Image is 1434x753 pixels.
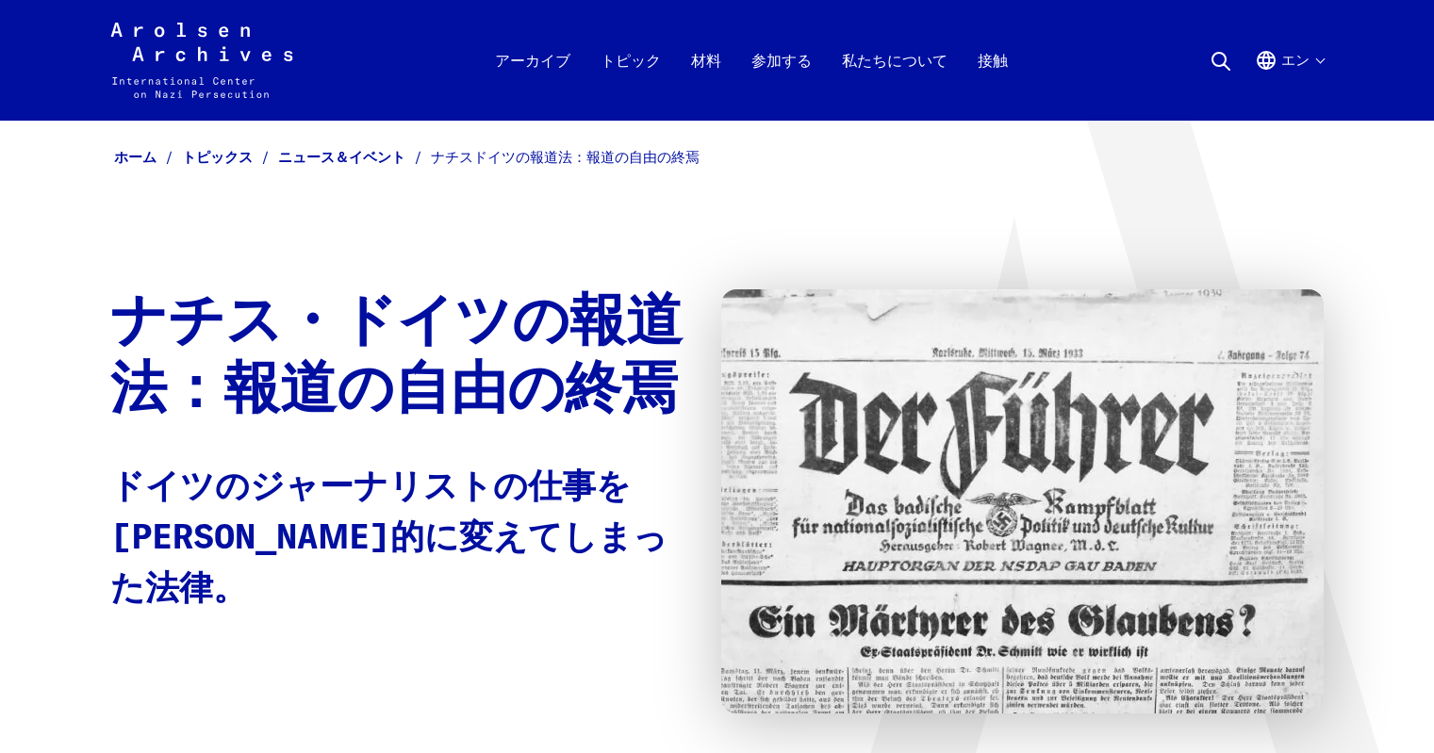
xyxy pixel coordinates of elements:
[110,295,683,419] font: ナチス・ドイツの報道法：報道の自由の終焉
[431,148,700,166] font: ナチスドイツの報道法：報道の自由の終焉
[691,51,721,70] font: 材料
[842,51,948,70] font: 私たちについて
[182,148,278,166] a: トピックス
[114,148,157,166] font: ホーム
[110,471,668,607] font: ドイツのジャーナリストの仕事を[PERSON_NAME]的に変えてしまった法律。
[278,148,431,166] a: ニュース＆イベント
[110,143,1325,172] nav: パンくず
[182,148,253,166] font: トピックス
[114,148,182,166] a: ホーム
[736,45,827,121] a: 参加する
[585,45,676,121] a: トピック
[278,148,405,166] font: ニュース＆イベント
[601,51,661,70] font: トピック
[978,51,1008,70] font: 接触
[963,45,1023,121] a: 接触
[676,45,736,121] a: 材料
[480,45,585,121] a: アーカイブ
[495,51,570,70] font: アーカイブ
[480,23,1023,98] nav: 主要な
[827,45,963,121] a: 私たちについて
[1255,49,1324,117] button: 英語、言語選択
[1281,51,1310,69] font: エン
[751,51,812,70] font: 参加する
